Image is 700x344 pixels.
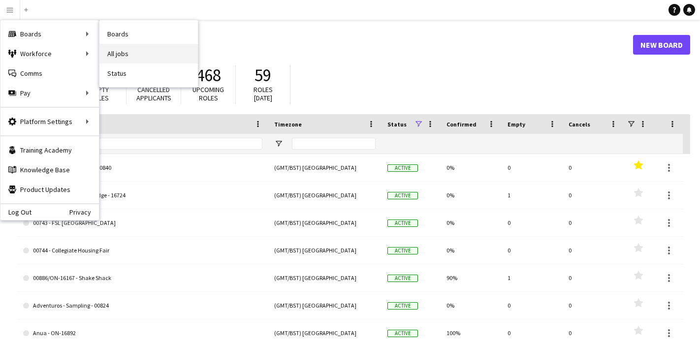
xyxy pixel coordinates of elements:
[99,24,198,44] a: Boards
[41,138,262,150] input: Board name Filter Input
[502,182,563,209] div: 1
[387,219,418,227] span: Active
[387,121,407,128] span: Status
[23,237,262,264] a: 00744 - Collegiate Housing Fair
[563,292,624,319] div: 0
[569,121,590,128] span: Cancels
[274,121,302,128] span: Timezone
[292,138,376,150] input: Timezone Filter Input
[441,209,502,236] div: 0%
[0,112,99,131] div: Platform Settings
[563,209,624,236] div: 0
[23,154,262,182] a: Native - Well Being Fairs - 00840
[0,208,32,216] a: Log Out
[268,209,382,236] div: (GMT/BST) [GEOGRAPHIC_DATA]
[268,154,382,181] div: (GMT/BST) [GEOGRAPHIC_DATA]
[387,247,418,254] span: Active
[502,292,563,319] div: 0
[274,139,283,148] button: Open Filter Menu
[0,63,99,83] a: Comms
[387,275,418,282] span: Active
[0,160,99,180] a: Knowledge Base
[387,192,418,199] span: Active
[196,64,221,86] span: 468
[23,209,262,237] a: 00743 - FSL [GEOGRAPHIC_DATA]
[268,292,382,319] div: (GMT/BST) [GEOGRAPHIC_DATA]
[508,121,525,128] span: Empty
[255,64,271,86] span: 59
[563,237,624,264] div: 0
[563,182,624,209] div: 0
[99,44,198,63] a: All jobs
[502,154,563,181] div: 0
[441,182,502,209] div: 0%
[136,85,171,102] span: Cancelled applicants
[254,85,273,102] span: Roles [DATE]
[23,182,262,209] a: Autograph Dental Cambridge - 16724
[99,63,198,83] a: Status
[23,292,262,319] a: Adventuros - Sampling - 00824
[633,35,690,55] a: New Board
[502,264,563,291] div: 1
[563,154,624,181] div: 0
[0,140,99,160] a: Training Academy
[563,264,624,291] div: 0
[268,237,382,264] div: (GMT/BST) [GEOGRAPHIC_DATA]
[441,292,502,319] div: 0%
[0,180,99,199] a: Product Updates
[446,121,477,128] span: Confirmed
[268,264,382,291] div: (GMT/BST) [GEOGRAPHIC_DATA]
[17,37,633,52] h1: Boards
[387,164,418,172] span: Active
[441,154,502,181] div: 0%
[23,264,262,292] a: 00886/ON-16167 - Shake Shack
[441,264,502,291] div: 90%
[0,24,99,44] div: Boards
[69,208,99,216] a: Privacy
[387,330,418,337] span: Active
[502,209,563,236] div: 0
[0,44,99,63] div: Workforce
[268,182,382,209] div: (GMT/BST) [GEOGRAPHIC_DATA]
[0,83,99,103] div: Pay
[441,237,502,264] div: 0%
[502,237,563,264] div: 0
[387,302,418,310] span: Active
[192,85,224,102] span: Upcoming roles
